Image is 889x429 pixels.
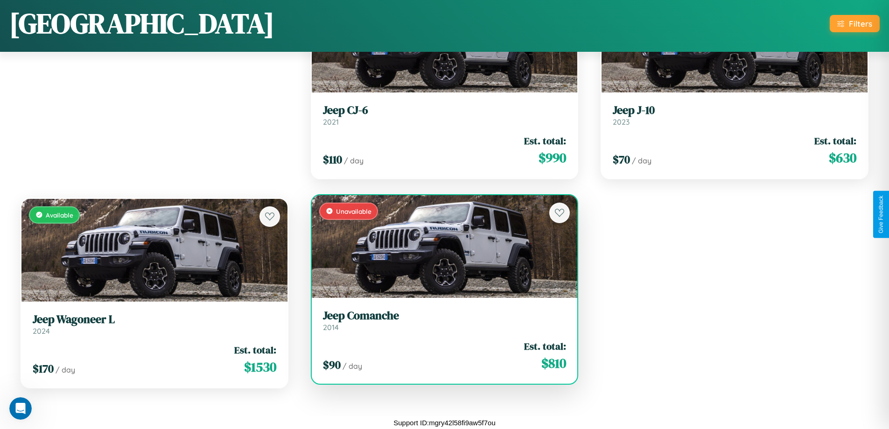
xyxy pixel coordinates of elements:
[33,313,276,326] h3: Jeep Wagoneer L
[524,339,566,353] span: Est. total:
[829,148,856,167] span: $ 630
[814,134,856,148] span: Est. total:
[323,309,567,323] h3: Jeep Comanche
[323,309,567,332] a: Jeep Comanche2014
[323,357,341,373] span: $ 90
[613,104,856,117] h3: Jeep J-10
[613,117,630,127] span: 2023
[323,104,567,127] a: Jeep CJ-62021
[33,326,50,336] span: 2024
[323,104,567,117] h3: Jeep CJ-6
[632,156,651,165] span: / day
[244,358,276,376] span: $ 1530
[613,152,630,167] span: $ 70
[234,343,276,357] span: Est. total:
[9,397,32,420] iframe: Intercom live chat
[613,104,856,127] a: Jeep J-102023
[343,361,362,371] span: / day
[878,196,884,233] div: Give Feedback
[344,156,364,165] span: / day
[541,354,566,373] span: $ 810
[849,19,872,28] div: Filters
[323,323,339,332] span: 2014
[524,134,566,148] span: Est. total:
[33,361,54,376] span: $ 170
[9,4,274,42] h1: [GEOGRAPHIC_DATA]
[830,15,880,32] button: Filters
[393,416,495,429] p: Support ID: mgry42l58fi9aw5f7ou
[46,211,73,219] span: Available
[33,313,276,336] a: Jeep Wagoneer L2024
[323,152,342,167] span: $ 110
[336,207,371,215] span: Unavailable
[56,365,75,374] span: / day
[323,117,339,127] span: 2021
[539,148,566,167] span: $ 990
